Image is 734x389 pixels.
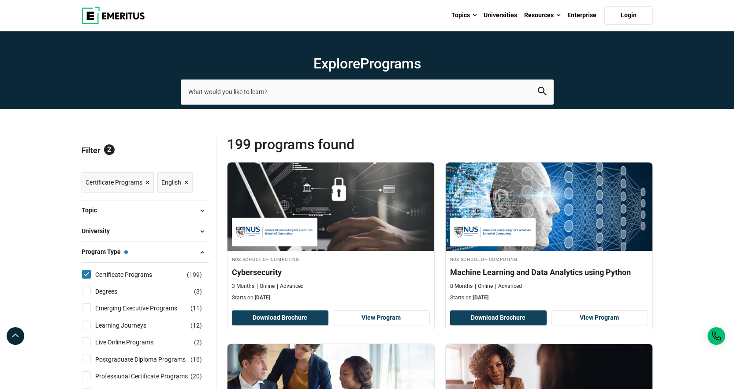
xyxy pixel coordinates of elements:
[95,355,203,364] a: Postgraduate Diploma Programs
[95,303,195,313] a: Emerging Executive Programs
[360,55,421,72] span: Programs
[551,310,648,325] a: View Program
[196,288,200,295] span: 3
[82,225,209,238] button: University
[145,176,150,189] span: ×
[446,162,652,251] img: Machine Learning and Data Analytics using Python | Online Coding Course
[232,283,254,290] p: 3 Months
[95,287,135,296] a: Degrees
[232,310,329,325] button: Download Brochure
[184,176,189,189] span: ×
[82,226,117,236] span: University
[95,371,205,381] a: Professional Certificate Programs
[190,355,202,364] span: ( )
[157,172,193,193] a: English ×
[232,267,430,278] h4: Cybersecurity
[95,270,170,279] a: Certificate Programs
[161,178,181,187] span: English
[82,205,104,215] span: Topic
[227,162,434,251] img: Cybersecurity | Online Cybersecurity Course
[232,294,430,302] p: Starts on:
[82,136,209,165] p: Filter
[277,283,304,290] p: Advanced
[495,283,522,290] p: Advanced
[450,255,648,263] h4: NUS School of Computing
[538,89,547,98] a: search
[194,287,202,296] span: ( )
[189,271,200,278] span: 199
[187,270,202,279] span: ( )
[82,204,209,217] button: Topic
[193,373,200,380] span: 20
[232,255,430,263] h4: NUS School of Computing
[95,321,164,330] a: Learning Journeys
[190,303,202,313] span: ( )
[450,310,547,325] button: Download Brochure
[196,339,200,346] span: 2
[182,146,209,157] a: Reset all
[193,356,200,363] span: 16
[82,245,209,259] button: Program Type
[181,55,554,72] h1: Explore
[227,136,440,153] span: 199 Programs found
[446,162,652,306] a: Coding Course by NUS School of Computing - September 30, 2025 NUS School of Computing NUS School ...
[86,178,142,187] span: Certificate Programs
[236,222,313,242] img: NUS School of Computing
[257,283,275,290] p: Online
[227,162,434,306] a: Cybersecurity Course by NUS School of Computing - September 30, 2025 NUS School of Computing NUS ...
[450,283,473,290] p: 8 Months
[604,6,653,25] a: Login
[193,305,200,312] span: 11
[82,172,154,193] a: Certificate Programs ×
[190,321,202,330] span: ( )
[181,79,554,104] input: search-page
[104,144,115,155] span: 2
[333,310,430,325] a: View Program
[450,267,648,278] h4: Machine Learning and Data Analytics using Python
[95,337,171,347] a: Live Online Programs
[538,87,547,97] button: search
[473,295,488,301] span: [DATE]
[255,295,270,301] span: [DATE]
[455,222,531,242] img: NUS School of Computing
[475,283,493,290] p: Online
[194,337,202,347] span: ( )
[193,322,200,329] span: 12
[82,247,128,257] span: Program Type
[450,294,648,302] p: Starts on:
[190,371,202,381] span: ( )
